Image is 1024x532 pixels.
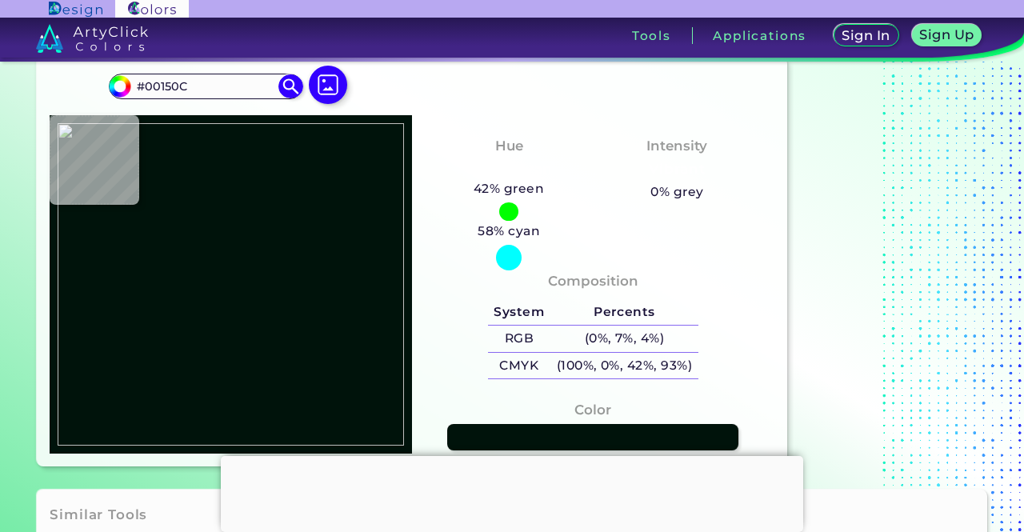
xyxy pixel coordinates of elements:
a: Sign In [832,24,900,47]
h5: Sign In [841,29,891,42]
h3: Green-Cyan [458,160,560,179]
input: type color.. [131,75,280,97]
h3: Vibrant [642,160,712,179]
h3: Tools [632,30,671,42]
img: e12341b4-a1a9-4dcc-8460-00bd0755bf43 [58,123,404,446]
h5: (0%, 7%, 4%) [550,326,698,352]
h5: (100%, 0%, 42%, 93%) [550,353,698,379]
img: icon search [278,74,302,98]
h5: RGB [488,326,550,352]
h5: Percents [550,299,698,326]
h5: 42% green [467,178,550,199]
h4: Intensity [646,134,707,158]
h5: 58% cyan [472,221,546,242]
h4: Color [574,398,611,422]
h5: Sign Up [918,28,975,42]
img: ArtyClick Design logo [49,2,102,17]
h3: Similar Tools [50,506,147,525]
h5: CMYK [488,353,550,379]
h5: 0% grey [650,182,703,202]
img: logo_artyclick_colors_white.svg [36,24,149,53]
h3: Applications [713,30,806,42]
iframe: Advertisement [221,456,803,528]
h4: Composition [548,270,638,293]
h5: System [488,299,550,326]
iframe: Advertisement [794,20,994,473]
a: Sign Up [910,24,983,47]
h4: Hue [495,134,523,158]
img: icon picture [309,66,347,104]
